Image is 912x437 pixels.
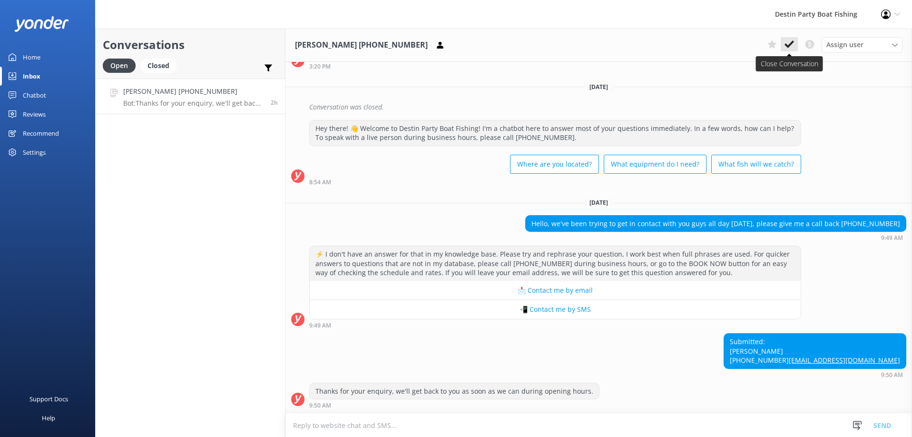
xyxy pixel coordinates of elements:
[103,60,140,70] a: Open
[140,59,177,73] div: Closed
[291,99,906,115] div: 2025-10-08T07:37:41.076
[584,199,614,207] span: [DATE]
[724,371,906,378] div: Oct 09 2025 09:50am (UTC -05:00) America/Cancun
[826,40,863,50] span: Assign user
[724,334,906,368] div: Submitted: [PERSON_NAME] [PHONE_NUMBER]
[103,36,278,54] h2: Conversations
[309,323,331,328] strong: 9:49 AM
[881,235,903,241] strong: 9:49 AM
[23,86,46,105] div: Chatbot
[526,216,906,232] div: Hello, we've been trying to get in contact with you guys all day [DATE], please give me a call ba...
[309,179,331,185] strong: 8:54 AM
[14,16,69,32] img: yonder-white-logo.png
[310,246,801,281] div: ⚡ I don't have an answer for that in my knowledge base. Please try and rephrase your question, I ...
[23,105,46,124] div: Reviews
[23,48,40,67] div: Home
[103,59,136,73] div: Open
[584,83,614,91] span: [DATE]
[310,300,801,319] button: 📲 Contact me by SMS
[309,402,599,408] div: Oct 09 2025 09:50am (UTC -05:00) America/Cancun
[510,155,599,174] button: Where are you located?
[822,37,902,52] div: Assign User
[96,79,285,114] a: [PERSON_NAME] [PHONE_NUMBER]Bot:Thanks for your enquiry, we'll get back to you as soon as we can ...
[295,39,428,51] h3: [PERSON_NAME] [PHONE_NUMBER]
[525,234,906,241] div: Oct 09 2025 09:49am (UTC -05:00) America/Cancun
[309,64,331,70] strong: 3:20 PM
[309,63,801,70] div: Oct 07 2025 03:20pm (UTC -05:00) America/Cancun
[271,99,278,107] span: Oct 09 2025 09:50am (UTC -05:00) America/Cancun
[309,322,801,328] div: Oct 09 2025 09:49am (UTC -05:00) America/Cancun
[310,120,801,146] div: Hey there! 👋 Welcome to Destin Party Boat Fishing! I'm a chatbot here to answer most of your ques...
[310,383,599,399] div: Thanks for your enquiry, we'll get back to you as soon as we can during opening hours.
[604,155,706,174] button: What equipment do I need?
[23,67,40,86] div: Inbox
[23,143,46,162] div: Settings
[123,99,264,108] p: Bot: Thanks for your enquiry, we'll get back to you as soon as we can during opening hours.
[711,155,801,174] button: What fish will we catch?
[23,124,59,143] div: Recommend
[309,179,801,185] div: Oct 08 2025 08:54am (UTC -05:00) America/Cancun
[309,403,331,408] strong: 9:50 AM
[29,389,68,408] div: Support Docs
[42,408,55,427] div: Help
[789,356,900,365] a: [EMAIL_ADDRESS][DOMAIN_NAME]
[140,60,181,70] a: Closed
[123,86,264,97] h4: [PERSON_NAME] [PHONE_NUMBER]
[881,372,903,378] strong: 9:50 AM
[310,281,801,300] button: 📩 Contact me by email
[309,99,906,115] div: Conversation was closed.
